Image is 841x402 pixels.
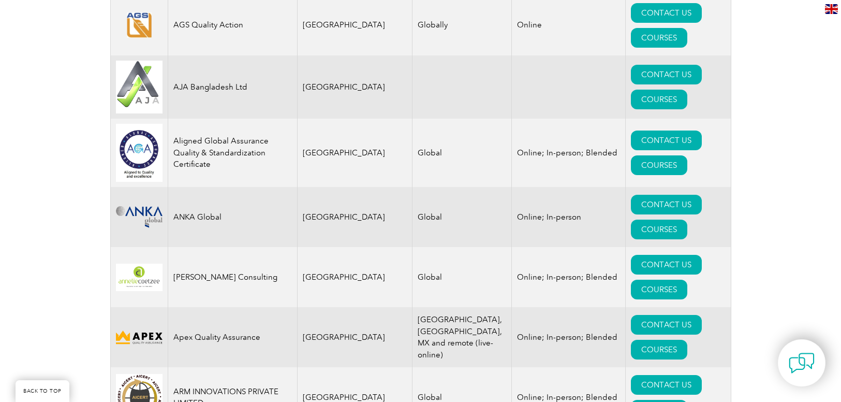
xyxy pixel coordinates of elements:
td: Online; In-person; Blended [512,307,626,367]
td: Global [412,119,512,187]
a: CONTACT US [631,255,702,275]
td: [GEOGRAPHIC_DATA] [297,187,412,247]
a: CONTACT US [631,65,702,84]
td: ANKA Global [168,187,297,247]
td: Online; In-person; Blended [512,119,626,187]
img: e9ac0e2b-848c-ef11-8a6a-00224810d884-logo.jpg [116,61,163,114]
img: e8128bb3-5a91-eb11-b1ac-002248146a66-logo.png [116,12,163,38]
a: CONTACT US [631,375,702,395]
img: cdfe6d45-392f-f011-8c4d-000d3ad1ee32-logo.png [116,329,163,346]
a: BACK TO TOP [16,380,69,402]
td: [GEOGRAPHIC_DATA], [GEOGRAPHIC_DATA], MX and remote (live-online) [412,307,512,367]
td: Global [412,187,512,247]
img: c09c33f4-f3a0-ea11-a812-000d3ae11abd-logo.png [116,206,163,228]
a: COURSES [631,280,687,299]
td: [GEOGRAPHIC_DATA] [297,307,412,367]
a: COURSES [631,28,687,48]
a: COURSES [631,90,687,109]
td: [GEOGRAPHIC_DATA] [297,55,412,119]
td: [GEOGRAPHIC_DATA] [297,119,412,187]
img: 4c453107-f848-ef11-a316-002248944286-logo.png [116,264,163,291]
td: Online; In-person [512,187,626,247]
img: contact-chat.png [789,350,815,376]
td: Aligned Global Assurance Quality & Standardization Certificate [168,119,297,187]
td: [PERSON_NAME] Consulting [168,247,297,307]
td: AJA Bangladesh Ltd [168,55,297,119]
td: Apex Quality Assurance [168,307,297,367]
a: COURSES [631,340,687,360]
a: CONTACT US [631,195,702,214]
td: [GEOGRAPHIC_DATA] [297,247,412,307]
a: COURSES [631,155,687,175]
td: Online; In-person; Blended [512,247,626,307]
a: CONTACT US [631,3,702,23]
a: CONTACT US [631,315,702,335]
a: COURSES [631,220,687,239]
td: Global [412,247,512,307]
img: 049e7a12-d1a0-ee11-be37-00224893a058-logo.jpg [116,124,163,182]
a: CONTACT US [631,131,702,150]
img: en [825,4,838,14]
